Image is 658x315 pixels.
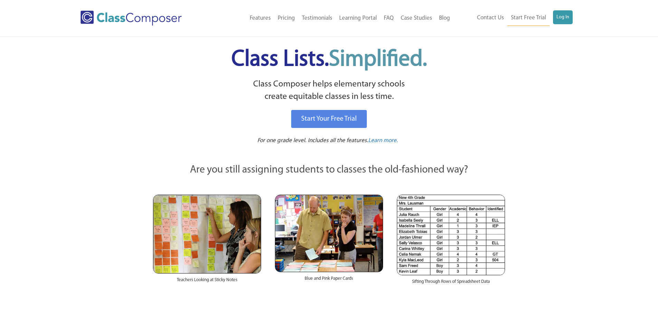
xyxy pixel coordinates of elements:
a: Learn more. [368,137,398,145]
img: Class Composer [80,11,182,26]
p: Class Composer helps elementary schools create equitable classes in less time. [152,78,506,103]
p: Are you still assigning students to classes the old-fashioned way? [153,163,505,178]
nav: Header Menu [210,11,454,26]
a: Contact Us [474,10,507,26]
div: Teachers Looking at Sticky Notes [153,274,261,290]
span: Learn more. [368,138,398,143]
div: Sifting Through Rows of Spreadsheet Data [397,275,505,292]
img: Blue and Pink Paper Cards [275,195,383,272]
a: Blog [436,11,454,26]
nav: Header Menu [454,10,573,26]
a: Case Studies [397,11,436,26]
a: Features [246,11,274,26]
a: Log In [553,10,573,24]
img: Teachers Looking at Sticky Notes [153,195,261,274]
div: Blue and Pink Paper Cards [275,272,383,289]
a: Pricing [274,11,298,26]
span: Start Your Free Trial [301,115,357,122]
span: Simplified. [329,48,427,71]
a: Start Free Trial [507,10,550,26]
img: Spreadsheets [397,195,505,275]
a: Testimonials [298,11,336,26]
a: FAQ [380,11,397,26]
a: Learning Portal [336,11,380,26]
span: For one grade level. Includes all the features. [257,138,368,143]
a: Start Your Free Trial [291,110,367,128]
span: Class Lists. [231,48,427,71]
